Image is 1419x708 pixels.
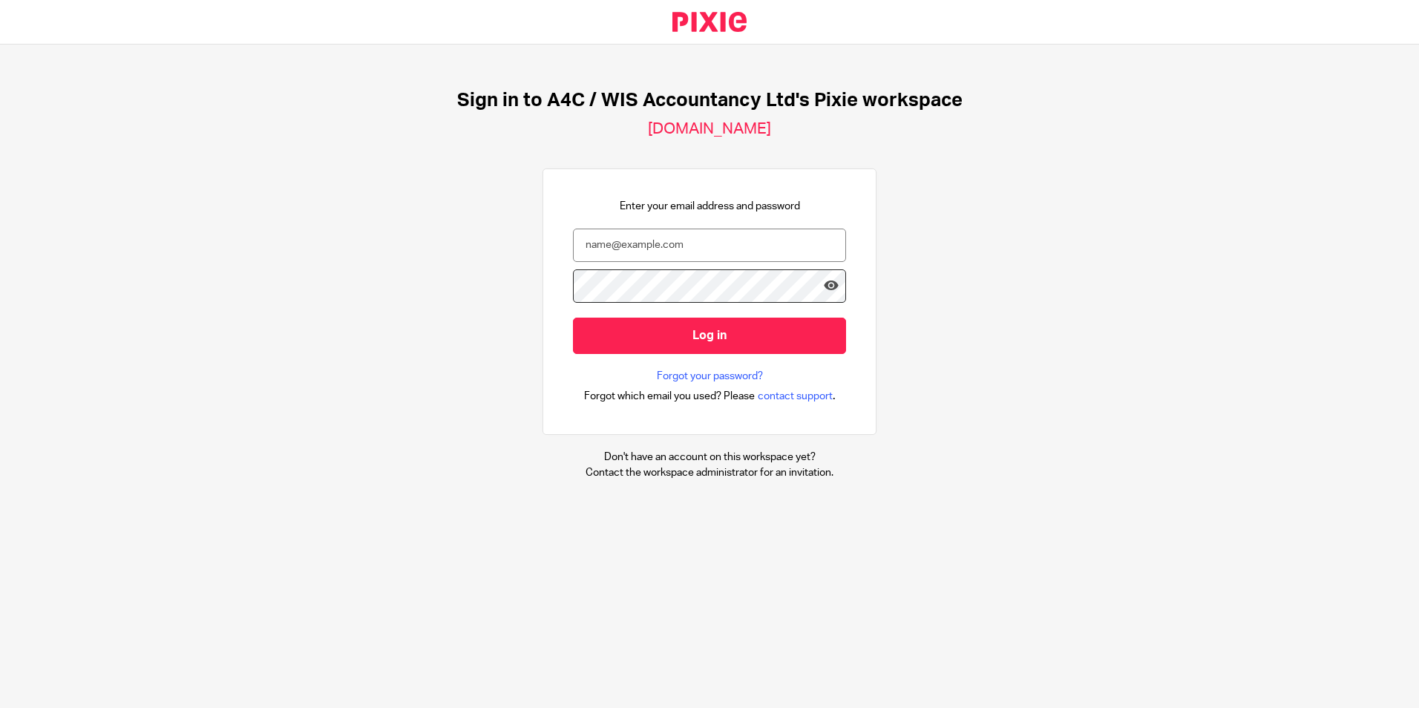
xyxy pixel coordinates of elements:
[457,89,963,112] h1: Sign in to A4C / WIS Accountancy Ltd's Pixie workspace
[573,318,846,354] input: Log in
[584,389,755,404] span: Forgot which email you used? Please
[573,229,846,262] input: name@example.com
[586,465,833,480] p: Contact the workspace administrator for an invitation.
[586,450,833,465] p: Don't have an account on this workspace yet?
[620,199,800,214] p: Enter your email address and password
[648,119,771,139] h2: [DOMAIN_NAME]
[657,369,763,384] a: Forgot your password?
[584,387,836,404] div: .
[758,389,833,404] span: contact support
